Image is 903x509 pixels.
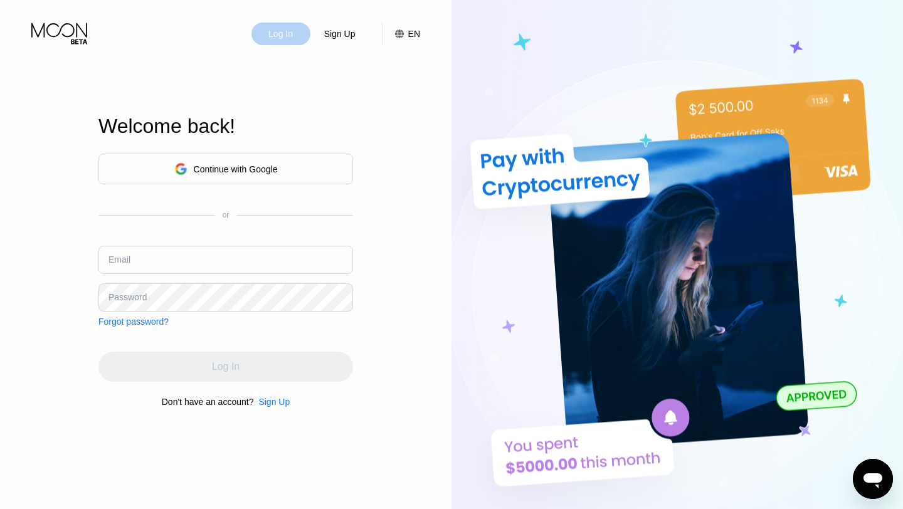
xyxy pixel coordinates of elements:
div: or [223,211,230,219]
div: Don't have an account? [162,397,254,407]
iframe: Button to launch messaging window [853,459,893,499]
div: Sign Up [253,397,290,407]
div: Forgot password? [98,317,169,327]
div: Log In [251,23,310,45]
div: Sign Up [258,397,290,407]
div: Sign Up [323,28,357,40]
div: EN [382,23,420,45]
div: Sign Up [310,23,369,45]
div: Password [108,292,147,302]
div: Welcome back! [98,115,353,138]
div: Continue with Google [194,164,278,174]
div: Log In [267,28,294,40]
div: Email [108,255,130,265]
div: Continue with Google [98,154,353,184]
div: EN [408,29,420,39]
